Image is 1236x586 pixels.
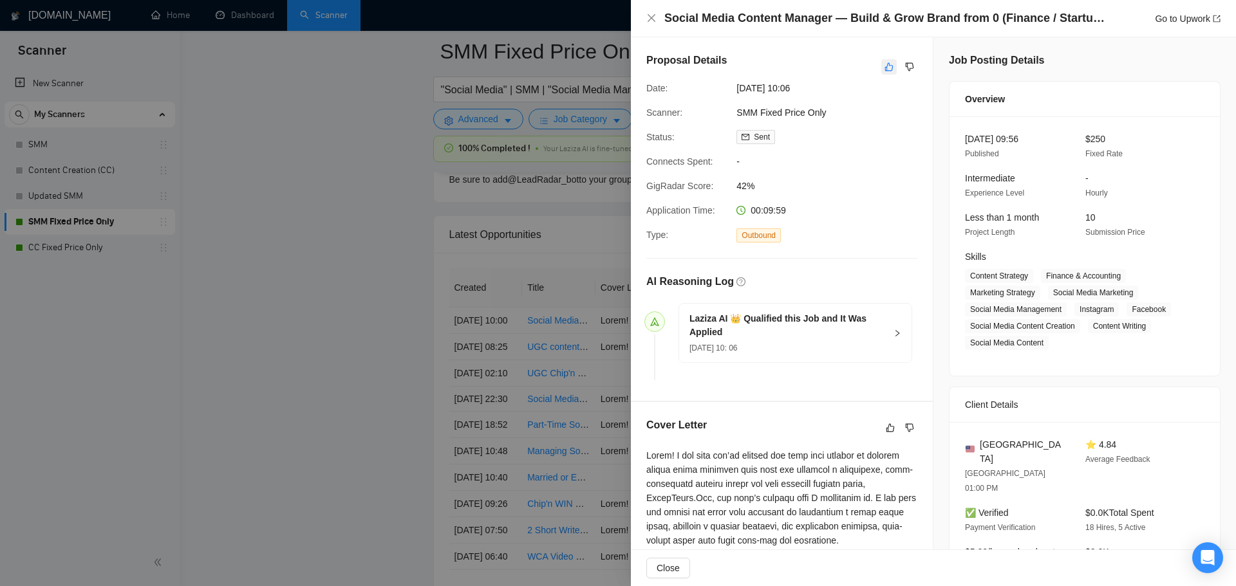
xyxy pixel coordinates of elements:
[1088,319,1151,333] span: Content Writing
[1048,286,1139,300] span: Social Media Marketing
[646,13,657,24] button: Close
[1085,455,1150,464] span: Average Feedback
[965,286,1040,300] span: Marketing Strategy
[980,437,1065,466] span: [GEOGRAPHIC_DATA]
[664,10,1109,26] h4: Social Media Content Manager — Build & Grow Brand from 0 (Finance / Startup / [DOMAIN_NAME])
[902,59,917,75] button: dislike
[965,387,1204,422] div: Client Details
[1127,302,1171,316] span: Facebook
[965,134,1018,144] span: [DATE] 09:56
[1074,302,1119,316] span: Instagram
[966,444,975,453] img: 🇺🇸
[1085,523,1145,532] span: 18 Hires, 5 Active
[883,420,898,435] button: like
[742,133,749,141] span: mail
[894,329,901,337] span: right
[965,319,1080,333] span: Social Media Content Creation
[736,154,930,169] span: -
[646,83,668,93] span: Date:
[965,149,999,158] span: Published
[949,53,1044,68] h5: Job Posting Details
[1085,134,1105,144] span: $250
[1213,15,1221,23] span: export
[736,105,930,120] span: SMM Fixed Price Only
[646,417,707,433] h5: Cover Letter
[754,133,770,142] span: Sent
[736,206,745,215] span: clock-circle
[1041,269,1126,283] span: Finance & Accounting
[1085,439,1116,450] span: ⭐ 4.84
[1085,188,1108,197] span: Hourly
[736,81,930,95] span: [DATE] 10:06
[965,173,1015,183] span: Intermediate
[736,179,930,193] span: 42%
[886,423,895,433] span: like
[650,317,659,326] span: send
[736,228,781,243] span: Outbound
[965,508,1009,518] span: ✅ Verified
[905,423,914,433] span: dislike
[965,252,986,262] span: Skills
[885,62,894,72] span: like
[965,302,1067,316] span: Social Media Management
[646,13,657,23] span: close
[736,277,745,286] span: question-circle
[965,228,1015,237] span: Project Length
[646,274,734,289] h5: AI Reasoning Log
[646,230,668,240] span: Type:
[965,269,1033,283] span: Content Strategy
[1192,542,1223,573] div: Open Intercom Messenger
[689,312,886,339] h5: Laziza AI 👑 Qualified this Job and It Was Applied
[646,558,690,578] button: Close
[646,205,715,215] span: Application Time:
[1155,14,1221,24] a: Go to Upworkexport
[905,62,914,72] span: dislike
[646,181,713,191] span: GigRadar Score:
[1085,228,1145,237] span: Submission Price
[965,336,1049,350] span: Social Media Content
[646,156,713,167] span: Connects Spent:
[751,205,786,215] span: 00:09:59
[965,188,1024,197] span: Experience Level
[965,212,1039,223] span: Less than 1 month
[965,469,1045,493] span: [GEOGRAPHIC_DATA] 01:00 PM
[1085,508,1154,518] span: $0.0K Total Spent
[1085,212,1096,223] span: 10
[646,53,727,68] h5: Proposal Details
[965,523,1035,532] span: Payment Verification
[881,59,897,75] button: like
[1085,149,1123,158] span: Fixed Rate
[657,561,680,575] span: Close
[965,92,1005,106] span: Overview
[646,107,682,118] span: Scanner:
[1085,547,1109,557] span: $0.0K
[689,343,737,353] span: [DATE] 10: 06
[1085,173,1089,183] span: -
[646,132,675,142] span: Status:
[965,547,1060,571] span: $5.00/hr avg hourly rate paid
[902,420,917,435] button: dislike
